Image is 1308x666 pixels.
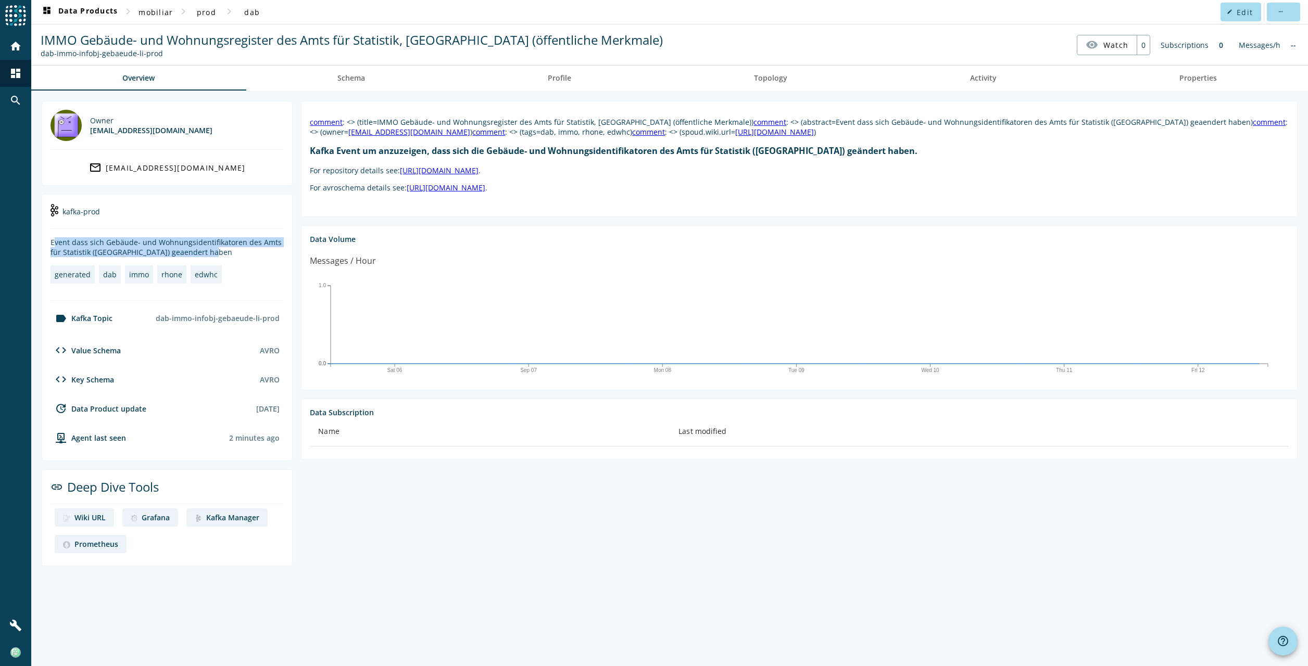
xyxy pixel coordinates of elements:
[55,402,67,415] mat-icon: update
[152,309,284,327] div: dab-immo-infobj-gebaeude-li-prod
[51,312,112,325] div: Kafka Topic
[256,404,280,414] div: [DATE]
[1155,35,1214,55] div: Subscriptions
[129,270,149,279] div: immo
[754,74,787,82] span: Topology
[1277,635,1289,647] mat-icon: help_outline
[229,433,280,443] div: Agents typically reports every 15min to 1h
[74,539,118,549] div: Prometheus
[223,5,235,18] mat-icon: chevron_right
[63,541,70,548] img: deep dive image
[632,127,665,137] a: comment
[51,110,82,141] img: dl_301201@mobi.ch
[51,481,63,493] mat-icon: link
[197,7,216,17] span: prod
[521,367,537,373] text: Sep 07
[319,361,326,366] text: 0.0
[1234,35,1286,55] div: Messages/h
[186,508,268,527] a: deep dive imageKafka Manager
[122,74,155,82] span: Overview
[206,513,259,522] div: Kafka Manager
[788,367,804,373] text: Tue 09
[1227,9,1232,15] mat-icon: edit
[310,117,343,127] a: comment
[195,515,202,522] img: deep dive image
[310,254,376,267] div: Messages / Hour
[1286,35,1301,55] div: No information
[1103,36,1128,54] span: Watch
[9,40,22,53] mat-icon: home
[310,234,1289,244] div: Data Volume
[310,165,1289,175] p: For repository details see: .
[970,74,997,82] span: Activity
[51,204,58,216] img: kafka-prod
[195,270,218,279] div: edwhc
[1191,367,1205,373] text: Fri 12
[922,367,940,373] text: Wed 10
[735,127,814,137] a: [URL][DOMAIN_NAME]
[5,5,26,26] img: spoud-logo.svg
[1253,117,1286,127] a: comment
[55,535,127,553] a: deep dive imagePrometheus
[55,312,67,325] mat-icon: label
[1277,9,1283,15] mat-icon: more_horiz
[753,117,786,127] a: comment
[51,344,121,356] div: Value Schema
[310,183,1289,193] p: For avroschema details see: .
[103,270,117,279] div: dab
[1077,35,1137,54] button: Watch
[51,158,284,177] a: [EMAIL_ADDRESS][DOMAIN_NAME]
[131,515,137,522] img: deep dive image
[654,367,672,373] text: Mon 08
[1237,7,1253,17] span: Edit
[89,161,102,174] mat-icon: mail_outline
[63,515,70,522] img: deep dive image
[51,203,284,229] div: kafka-prod
[74,513,106,522] div: Wiki URL
[244,7,260,17] span: dab
[55,270,91,279] div: generated
[41,31,663,48] span: IMMO Gebäude- und Wohnungsregister des Amts für Statistik, [GEOGRAPHIC_DATA] (öffentliche Merkmale)
[9,619,22,632] mat-icon: build
[1086,39,1098,51] mat-icon: visibility
[9,67,22,80] mat-icon: dashboard
[10,647,21,658] img: 083ac3383f81e604a179e0aac88e4b3e
[122,508,178,527] a: deep dive imageGrafana
[387,367,403,373] text: Sat 06
[319,283,326,288] text: 1.0
[41,6,118,18] span: Data Products
[190,3,223,21] button: prod
[310,407,1289,417] div: Data Subscription
[337,74,365,82] span: Schema
[177,5,190,18] mat-icon: chevron_right
[36,3,122,21] button: Data Products
[310,417,670,446] th: Name
[106,163,246,173] div: [EMAIL_ADDRESS][DOMAIN_NAME]
[55,344,67,356] mat-icon: code
[260,345,280,355] div: AVRO
[55,508,114,527] a: deep dive imageWiki URL
[670,417,1289,446] th: Last modified
[1179,74,1217,82] span: Properties
[260,375,280,385] div: AVRO
[41,6,53,18] mat-icon: dashboard
[9,94,22,107] mat-icon: search
[1137,35,1150,55] div: 0
[41,48,663,58] div: Kafka Topic: dab-immo-infobj-gebaeude-li-prod
[90,116,212,125] div: Owner
[134,3,177,21] button: mobiliar
[1214,35,1228,55] div: 0
[310,145,1289,157] h1: Kafka Event um anzuzeigen, dass sich die Gebäude- und Wohnungsidentifikatoren des Amts für Statis...
[55,373,67,386] mat-icon: code
[51,237,284,257] div: Event dass sich Gebäude- und Wohnungsidentifikatoren des Amts für Statistik ([GEOGRAPHIC_DATA]) g...
[348,127,470,137] a: [EMAIL_ADDRESS][DOMAIN_NAME]
[400,165,479,175] a: [URL][DOMAIN_NAME]
[122,5,134,18] mat-icon: chevron_right
[235,3,269,21] button: dab
[51,373,114,386] div: Key Schema
[51,402,146,415] div: Data Product update
[139,7,173,17] span: mobiliar
[90,125,212,135] div: [EMAIL_ADDRESS][DOMAIN_NAME]
[472,127,505,137] a: comment
[1221,3,1261,21] button: Edit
